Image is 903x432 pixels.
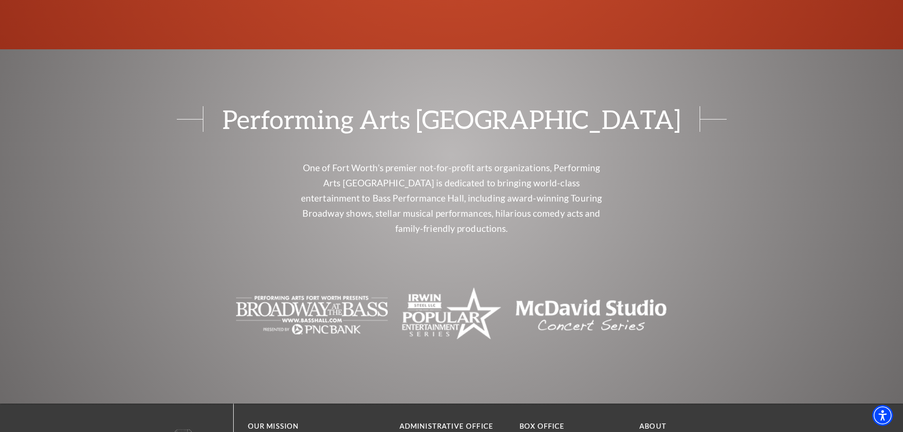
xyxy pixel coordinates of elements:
img: The image is blank or empty. [236,287,388,344]
a: The image is blank or empty. - open in a new tab [236,308,388,319]
p: One of Fort Worth’s premier not-for-profit arts organizations, Performing Arts [GEOGRAPHIC_DATA] ... [298,160,606,236]
a: About [639,422,666,430]
img: The image is completely blank with no visible content. [402,284,501,347]
img: Text logo for "McDavid Studio Concert Series" in a clean, modern font. [515,287,667,344]
span: Performing Arts [GEOGRAPHIC_DATA] [203,106,700,132]
a: Text logo for "McDavid Studio Concert Series" in a clean, modern font. - open in a new tab [515,308,667,319]
div: Accessibility Menu [872,405,893,426]
a: The image is completely blank with no visible content. - open in a new tab [402,308,501,319]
